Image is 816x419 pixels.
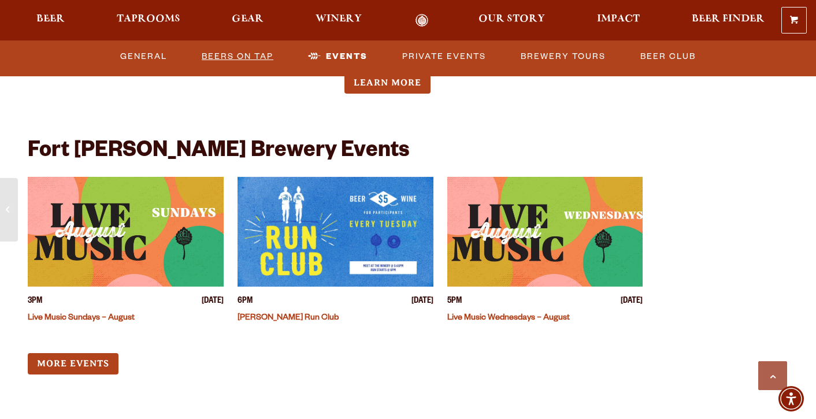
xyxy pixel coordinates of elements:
[692,14,765,24] span: Beer Finder
[303,43,372,70] a: Events
[398,43,491,70] a: Private Events
[117,14,180,24] span: Taprooms
[344,72,431,94] a: Learn more about Live Music Wednesdays – August
[238,314,339,323] a: [PERSON_NAME] Run Club
[116,43,172,70] a: General
[28,353,118,374] a: More Events (opens in a new window)
[447,314,570,323] a: Live Music Wednesdays – August
[36,14,65,24] span: Beer
[447,296,462,308] span: 5PM
[29,14,72,27] a: Beer
[28,314,135,323] a: Live Music Sundays – August
[589,14,647,27] a: Impact
[471,14,552,27] a: Our Story
[238,177,433,287] a: View event details
[597,14,640,24] span: Impact
[778,386,804,411] div: Accessibility Menu
[238,296,253,308] span: 6PM
[411,296,433,308] span: [DATE]
[28,140,409,165] h2: Fort [PERSON_NAME] Brewery Events
[400,14,444,27] a: Odell Home
[316,14,362,24] span: Winery
[232,14,264,24] span: Gear
[621,296,643,308] span: [DATE]
[28,296,42,308] span: 3PM
[479,14,545,24] span: Our Story
[224,14,271,27] a: Gear
[447,177,643,287] a: View event details
[109,14,188,27] a: Taprooms
[197,43,278,70] a: Beers on Tap
[202,296,224,308] span: [DATE]
[308,14,369,27] a: Winery
[758,361,787,390] a: Scroll to top
[516,43,610,70] a: Brewery Tours
[684,14,772,27] a: Beer Finder
[28,177,224,287] a: View event details
[636,43,700,70] a: Beer Club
